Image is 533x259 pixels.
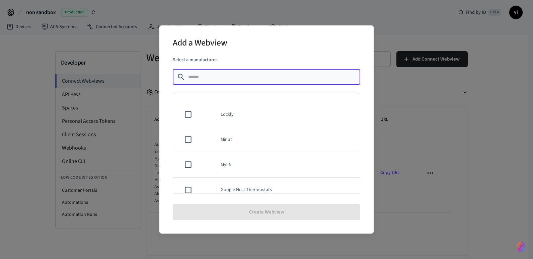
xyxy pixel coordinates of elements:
[213,102,360,127] td: Lockly
[517,242,525,252] img: SeamLogoGradient.69752ec5.svg
[213,178,360,203] td: Google Nest Thermostats
[213,127,360,152] td: Minut
[173,33,227,54] h2: Add a Webview
[173,57,360,64] p: Select a manufacturer.
[213,152,360,177] td: My2N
